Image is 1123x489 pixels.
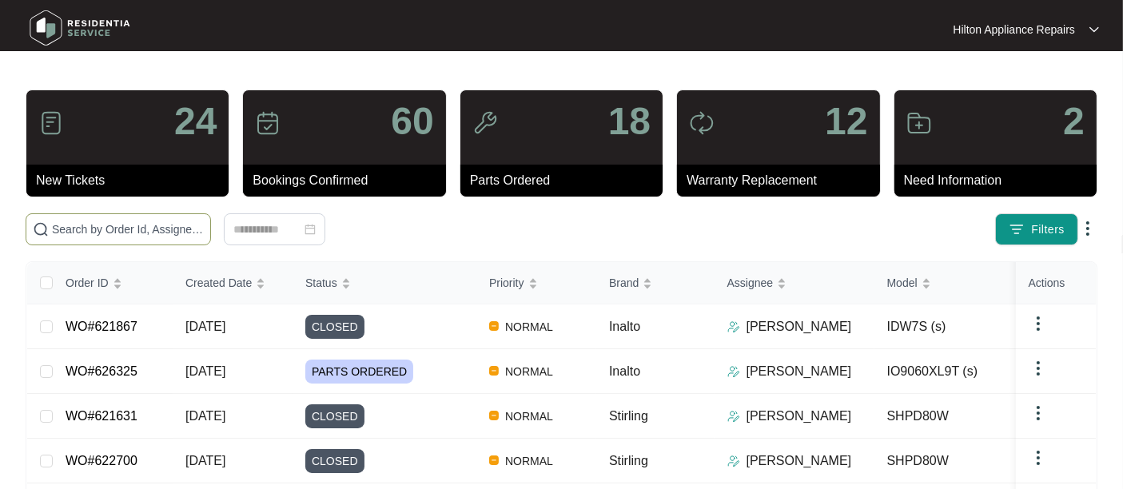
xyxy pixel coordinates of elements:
[596,262,715,304] th: Brand
[66,409,137,423] a: WO#621631
[727,455,740,467] img: Assigner Icon
[1063,102,1085,141] p: 2
[185,320,225,333] span: [DATE]
[747,317,852,336] p: [PERSON_NAME]
[1009,221,1025,237] img: filter icon
[874,349,1034,394] td: IO9060XL9T (s)
[470,171,663,190] p: Parts Ordered
[904,171,1097,190] p: Need Information
[305,404,364,428] span: CLOSED
[727,320,740,333] img: Assigner Icon
[874,262,1034,304] th: Model
[874,304,1034,349] td: IDW7S (s)
[874,394,1034,439] td: SHPD80W
[1029,448,1048,467] img: dropdown arrow
[825,102,867,141] p: 12
[499,407,560,426] span: NORMAL
[1029,359,1048,378] img: dropdown arrow
[499,362,560,381] span: NORMAL
[499,451,560,471] span: NORMAL
[747,407,852,426] p: [PERSON_NAME]
[609,454,648,467] span: Stirling
[66,320,137,333] a: WO#621867
[747,451,852,471] p: [PERSON_NAME]
[1029,314,1048,333] img: dropdown arrow
[305,449,364,473] span: CLOSED
[887,274,918,292] span: Model
[1089,26,1099,34] img: dropdown arrow
[305,274,337,292] span: Status
[174,102,217,141] p: 24
[255,110,281,136] img: icon
[489,455,499,465] img: Vercel Logo
[715,262,874,304] th: Assignee
[489,274,524,292] span: Priority
[499,317,560,336] span: NORMAL
[293,262,476,304] th: Status
[489,411,499,420] img: Vercel Logo
[727,365,740,378] img: Assigner Icon
[33,221,49,237] img: search-icon
[38,110,64,136] img: icon
[66,364,137,378] a: WO#626325
[185,454,225,467] span: [DATE]
[906,110,932,136] img: icon
[953,22,1075,38] p: Hilton Appliance Repairs
[689,110,715,136] img: icon
[609,274,639,292] span: Brand
[727,274,774,292] span: Assignee
[609,320,640,333] span: Inalto
[874,439,1034,483] td: SHPD80W
[609,409,648,423] span: Stirling
[305,360,413,384] span: PARTS ORDERED
[995,213,1078,245] button: filter iconFilters
[185,409,225,423] span: [DATE]
[52,221,204,238] input: Search by Order Id, Assignee Name, Customer Name, Brand and Model
[747,362,852,381] p: [PERSON_NAME]
[489,366,499,376] img: Vercel Logo
[727,410,740,423] img: Assigner Icon
[66,274,109,292] span: Order ID
[608,102,651,141] p: 18
[53,262,173,304] th: Order ID
[1029,404,1048,423] img: dropdown arrow
[36,171,229,190] p: New Tickets
[185,274,252,292] span: Created Date
[185,364,225,378] span: [DATE]
[609,364,640,378] span: Inalto
[305,315,364,339] span: CLOSED
[476,262,596,304] th: Priority
[489,321,499,331] img: Vercel Logo
[472,110,498,136] img: icon
[24,4,136,52] img: residentia service logo
[687,171,879,190] p: Warranty Replacement
[1016,262,1096,304] th: Actions
[173,262,293,304] th: Created Date
[391,102,433,141] p: 60
[1078,219,1097,238] img: dropdown arrow
[253,171,445,190] p: Bookings Confirmed
[1031,221,1065,238] span: Filters
[66,454,137,467] a: WO#622700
